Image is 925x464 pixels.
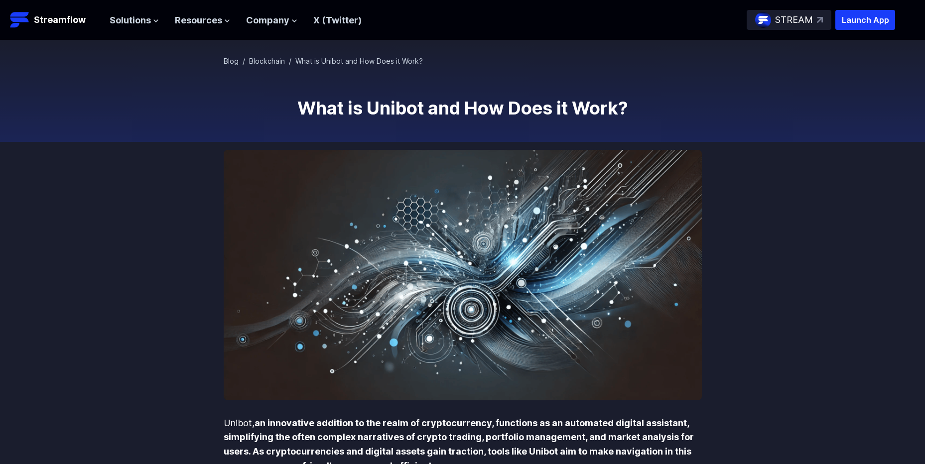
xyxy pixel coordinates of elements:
[313,15,362,25] a: X (Twitter)
[246,13,289,28] span: Company
[246,13,297,28] button: Company
[289,57,291,65] span: /
[10,10,100,30] a: Streamflow
[249,57,285,65] a: Blockchain
[224,98,702,118] h1: What is Unibot and How Does it Work?
[224,150,702,400] img: What is Unibot and How Does it Work?
[110,13,151,28] span: Solutions
[747,10,831,30] a: STREAM
[243,57,245,65] span: /
[34,13,86,27] p: Streamflow
[10,10,30,30] img: Streamflow Logo
[110,13,159,28] button: Solutions
[817,17,823,23] img: top-right-arrow.svg
[224,57,239,65] a: Blog
[835,10,895,30] button: Launch App
[175,13,230,28] button: Resources
[175,13,222,28] span: Resources
[755,12,771,28] img: streamflow-logo-circle.png
[775,13,813,27] p: STREAM
[295,57,423,65] span: What is Unibot and How Does it Work?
